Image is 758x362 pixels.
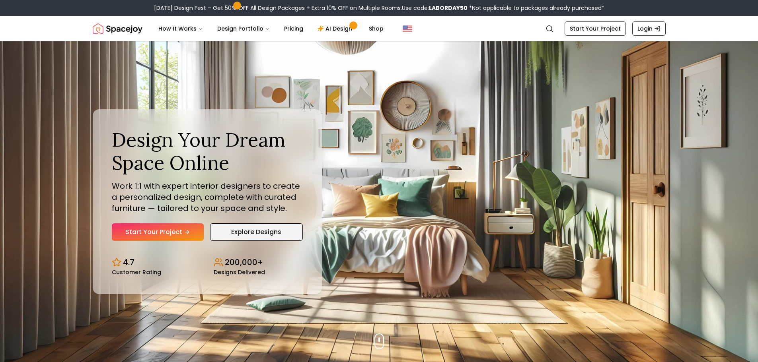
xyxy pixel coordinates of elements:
a: Shop [362,21,390,37]
div: [DATE] Design Fest – Get 50% OFF All Design Packages + Extra 10% OFF on Multiple Rooms. [154,4,604,12]
p: 4.7 [123,257,134,268]
span: Use code: [402,4,468,12]
div: Design stats [112,250,303,275]
a: Pricing [278,21,310,37]
img: Spacejoy Logo [93,21,142,37]
a: Start Your Project [565,21,626,36]
small: Customer Rating [112,269,161,275]
nav: Global [93,16,666,41]
h1: Design Your Dream Space Online [112,128,303,174]
a: Explore Designs [210,223,303,241]
p: 200,000+ [225,257,263,268]
small: Designs Delivered [214,269,265,275]
a: Spacejoy [93,21,142,37]
a: Login [632,21,666,36]
button: Design Portfolio [211,21,276,37]
span: *Not applicable to packages already purchased* [468,4,604,12]
nav: Main [152,21,390,37]
img: United States [403,24,412,33]
p: Work 1:1 with expert interior designers to create a personalized design, complete with curated fu... [112,180,303,214]
b: LABORDAY50 [429,4,468,12]
a: Start Your Project [112,223,204,241]
a: AI Design [311,21,361,37]
button: How It Works [152,21,209,37]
